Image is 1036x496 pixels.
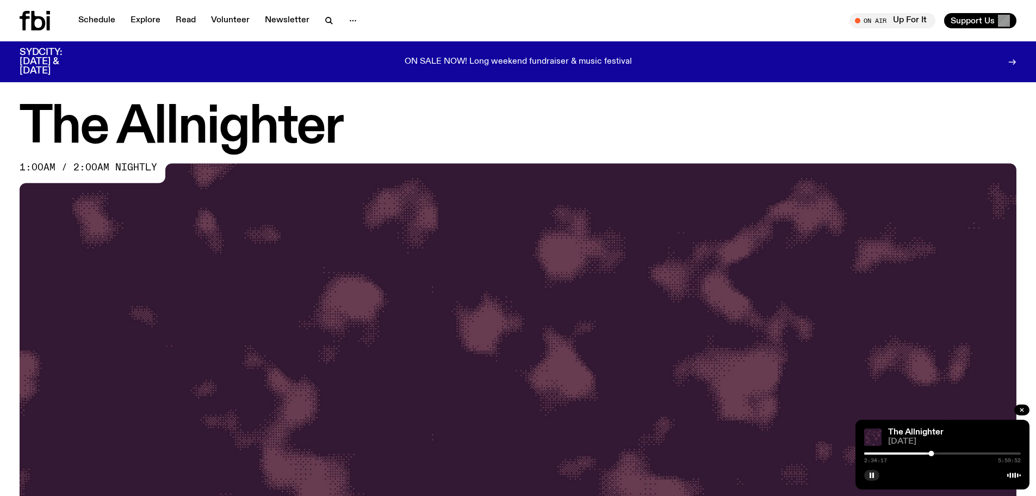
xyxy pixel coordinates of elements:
[20,48,89,76] h3: SYDCITY: [DATE] & [DATE]
[864,458,887,463] span: 2:34:17
[849,13,935,28] button: On AirUp For It
[944,13,1016,28] button: Support Us
[20,163,157,172] span: 1:00am / 2:00am nightly
[998,458,1021,463] span: 5:59:52
[951,16,995,26] span: Support Us
[405,57,632,67] p: ON SALE NOW! Long weekend fundraiser & music festival
[258,13,316,28] a: Newsletter
[888,438,1021,446] span: [DATE]
[72,13,122,28] a: Schedule
[124,13,167,28] a: Explore
[20,103,1016,152] h1: The Allnighter
[888,428,944,437] a: The Allnighter
[169,13,202,28] a: Read
[204,13,256,28] a: Volunteer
